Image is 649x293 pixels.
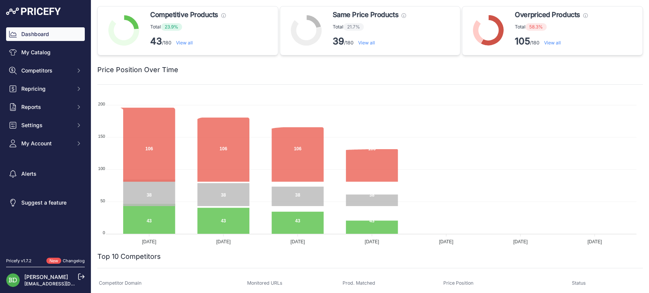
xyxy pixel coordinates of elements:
strong: 43 [150,36,162,47]
tspan: 0 [103,230,105,235]
span: Competitors [21,67,71,74]
tspan: 100 [98,166,105,171]
span: Settings [21,121,71,129]
strong: 105 [515,36,530,47]
tspan: [DATE] [513,239,528,244]
span: New [46,258,61,264]
span: 21.7% [343,23,364,31]
span: Monitored URLs [247,280,282,286]
tspan: [DATE] [365,239,379,244]
span: Reports [21,103,71,111]
strong: 39 [333,36,344,47]
a: Dashboard [6,27,85,41]
p: Total [150,23,226,31]
tspan: [DATE] [142,239,156,244]
a: Changelog [63,258,85,263]
a: Suggest a feature [6,196,85,210]
img: Pricefy Logo [6,8,61,15]
span: My Account [21,140,71,147]
nav: Sidebar [6,27,85,249]
p: /180 [150,35,226,47]
tspan: [DATE] [290,239,305,244]
span: Prod. Matched [343,280,375,286]
button: Competitors [6,64,85,77]
p: Total [333,23,406,31]
a: View all [544,40,561,46]
h2: Price Position Over Time [97,65,178,75]
button: Reports [6,100,85,114]
span: Status [572,280,586,286]
span: Same Price Products [333,9,398,20]
a: View all [176,40,193,46]
span: Competitive Products [150,9,218,20]
p: /180 [515,35,587,47]
tspan: 150 [98,134,105,139]
tspan: [DATE] [439,239,454,244]
tspan: 50 [100,198,105,203]
a: Alerts [6,167,85,181]
span: 23.9% [161,23,182,31]
p: /180 [333,35,406,47]
a: My Catalog [6,46,85,59]
span: Price Position [443,280,473,286]
p: Total [515,23,587,31]
span: 58.3% [525,23,547,31]
span: Competitor Domain [99,280,141,286]
div: Pricefy v1.7.2 [6,258,32,264]
a: View all [358,40,375,46]
tspan: [DATE] [216,239,231,244]
span: Overpriced Products [515,9,580,20]
button: My Account [6,137,85,150]
button: Repricing [6,82,85,96]
h2: Top 10 Competitors [97,251,161,262]
a: [EMAIL_ADDRESS][DOMAIN_NAME] [24,281,104,287]
tspan: 200 [98,102,105,106]
a: [PERSON_NAME] [24,274,68,280]
button: Settings [6,118,85,132]
span: Repricing [21,85,71,93]
tspan: [DATE] [587,239,602,244]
